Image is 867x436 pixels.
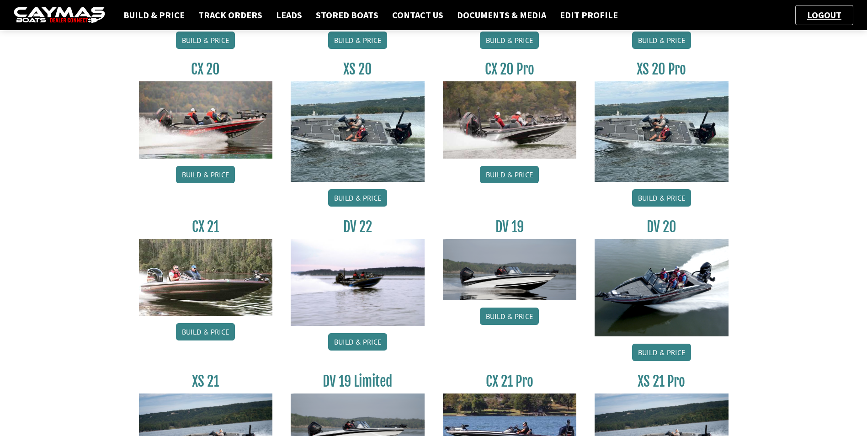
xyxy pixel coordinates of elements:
a: Stored Boats [311,9,383,21]
a: Documents & Media [452,9,551,21]
a: Logout [803,9,846,21]
h3: XS 20 [291,61,425,78]
a: Build & Price [176,32,235,49]
img: CX-20_thumbnail.jpg [139,81,273,158]
img: caymas-dealer-connect-2ed40d3bc7270c1d8d7ffb4b79bf05adc795679939227970def78ec6f6c03838.gif [14,7,105,24]
a: Leads [271,9,307,21]
a: Build & Price [328,32,387,49]
a: Build & Price [328,189,387,207]
h3: CX 21 Pro [443,373,577,390]
a: Build & Price [480,32,539,49]
h3: DV 22 [291,218,425,235]
h3: CX 20 Pro [443,61,577,78]
a: Build & Price [176,323,235,340]
img: CX21_thumb.jpg [139,239,273,316]
a: Build & Price [480,308,539,325]
img: DV22_original_motor_cropped_for_caymas_connect.jpg [291,239,425,326]
h3: XS 21 [139,373,273,390]
a: Build & Price [119,9,189,21]
img: CX-20Pro_thumbnail.jpg [443,81,577,158]
h3: XS 21 Pro [595,373,729,390]
h3: DV 19 Limited [291,373,425,390]
a: Track Orders [194,9,267,21]
img: DV_20_from_website_for_caymas_connect.png [595,239,729,336]
a: Build & Price [328,333,387,351]
a: Contact Us [388,9,448,21]
h3: DV 19 [443,218,577,235]
a: Build & Price [632,344,691,361]
a: Build & Price [632,32,691,49]
img: dv-19-ban_from_website_for_caymas_connect.png [443,239,577,300]
h3: CX 21 [139,218,273,235]
h3: CX 20 [139,61,273,78]
h3: XS 20 Pro [595,61,729,78]
img: XS_20_resized.jpg [291,81,425,181]
a: Build & Price [176,166,235,183]
a: Edit Profile [555,9,622,21]
img: XS_20_resized.jpg [595,81,729,181]
a: Build & Price [632,189,691,207]
a: Build & Price [480,166,539,183]
h3: DV 20 [595,218,729,235]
